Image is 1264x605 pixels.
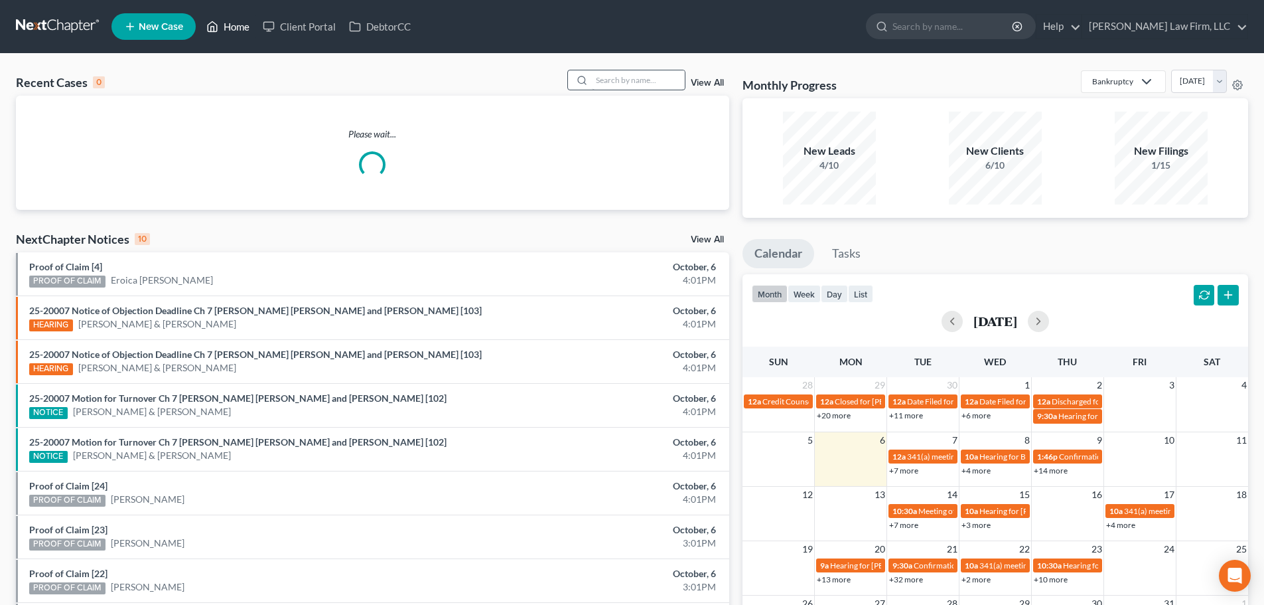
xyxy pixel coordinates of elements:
a: [PERSON_NAME] & [PERSON_NAME] [78,317,236,331]
span: 10a [1109,506,1123,516]
span: 12a [965,396,978,406]
div: NextChapter Notices [16,231,150,247]
span: 25 [1235,541,1248,557]
span: Hearing for [PERSON_NAME] [830,561,934,570]
div: October, 6 [496,392,716,405]
span: 21 [946,541,959,557]
a: +32 more [889,574,923,584]
span: 20 [873,541,886,557]
span: 10 [1162,432,1176,448]
span: 15 [1018,487,1031,503]
div: NOTICE [29,407,68,419]
div: 4:01PM [496,493,716,506]
a: +13 more [817,574,851,584]
span: Mon [839,356,863,367]
a: +4 more [961,466,991,475]
span: 18 [1235,487,1248,503]
a: [PERSON_NAME] & [PERSON_NAME] [73,405,231,418]
div: October, 6 [496,523,716,537]
div: October, 6 [496,436,716,449]
span: 12a [820,396,833,406]
button: list [848,285,873,303]
div: 0 [93,76,105,88]
a: 25-20007 Motion for Turnover Ch 7 [PERSON_NAME] [PERSON_NAME] and [PERSON_NAME] [102] [29,392,447,404]
h2: [DATE] [973,314,1017,328]
a: Proof of Claim [24] [29,480,107,491]
span: 7 [951,432,959,448]
span: 12a [892,396,906,406]
span: 10:30a [1037,561,1062,570]
button: week [788,285,821,303]
div: PROOF OF CLAIM [29,495,105,507]
div: HEARING [29,363,73,375]
span: Hearing for Bar K Holdings, LLC [979,452,1089,462]
span: Thu [1058,356,1077,367]
a: Tasks [820,239,873,268]
a: +7 more [889,520,918,530]
span: 5 [806,432,814,448]
span: Confirmation Hearing for [PERSON_NAME] [914,561,1066,570]
a: Proof of Claim [4] [29,261,102,272]
span: 12a [1037,396,1050,406]
a: View All [691,78,724,88]
span: Hearing for [PERSON_NAME] [979,506,1083,516]
span: Fri [1133,356,1147,367]
span: 28 [801,377,814,393]
div: 4:01PM [496,361,716,375]
span: 30 [946,377,959,393]
a: [PERSON_NAME] & [PERSON_NAME] [78,361,236,375]
a: 25-20007 Notice of Objection Deadline Ch 7 [PERSON_NAME] [PERSON_NAME] and [PERSON_NAME] [103] [29,305,482,316]
span: 12 [801,487,814,503]
input: Search by name... [592,70,685,90]
span: New Case [139,22,183,32]
div: 4:01PM [496,449,716,462]
span: 9 [1095,432,1103,448]
div: 4/10 [783,159,876,172]
span: Discharged for [PERSON_NAME] [1052,396,1167,406]
div: NOTICE [29,451,68,463]
a: +20 more [817,410,851,420]
span: 19 [801,541,814,557]
div: Recent Cases [16,74,105,90]
span: 29 [873,377,886,393]
span: 8 [1023,432,1031,448]
span: Hearing for [PERSON_NAME] [1058,411,1162,421]
button: day [821,285,848,303]
button: month [752,285,788,303]
div: New Leads [783,143,876,159]
a: Proof of Claim [22] [29,568,107,579]
span: 6 [878,432,886,448]
span: Sat [1204,356,1220,367]
span: 16 [1090,487,1103,503]
div: HEARING [29,319,73,331]
span: 9:30a [1037,411,1057,421]
a: +10 more [1034,574,1068,584]
div: 4:01PM [496,317,716,331]
span: 12a [748,396,761,406]
a: Proof of Claim [23] [29,524,107,535]
span: 341(a) meeting for [PERSON_NAME] [907,452,1035,462]
span: 17 [1162,487,1176,503]
a: Home [200,15,256,39]
span: 1 [1023,377,1031,393]
div: 1/15 [1115,159,1208,172]
a: +7 more [889,466,918,475]
span: 10a [965,561,978,570]
a: DebtorCC [342,15,417,39]
div: New Clients [949,143,1042,159]
div: 10 [135,233,150,245]
span: 4 [1240,377,1248,393]
span: 10a [965,506,978,516]
a: [PERSON_NAME] [111,493,184,506]
span: 22 [1018,541,1031,557]
span: 12a [892,452,906,462]
span: Date Filed for [PERSON_NAME] [907,396,1018,406]
a: +11 more [889,410,923,420]
span: 341(a) meeting for [PERSON_NAME] & [PERSON_NAME] [979,561,1178,570]
span: 11 [1235,432,1248,448]
div: 4:01PM [496,274,716,287]
span: Wed [984,356,1006,367]
a: Help [1036,15,1081,39]
span: 341(a) meeting for Bar K Holdings, LLC [1124,506,1258,516]
span: Sun [769,356,788,367]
